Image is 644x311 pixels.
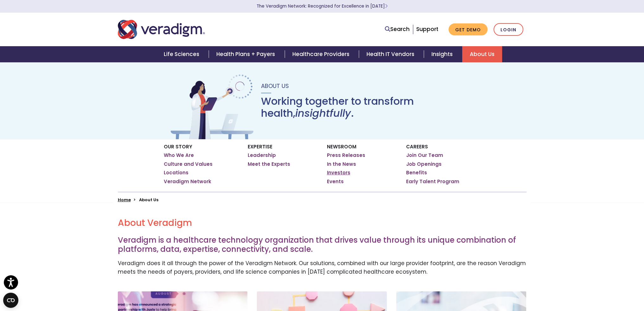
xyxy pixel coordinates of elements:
a: Search [385,25,410,34]
a: Benefits [406,170,427,176]
a: Events [327,178,344,185]
a: Health Plans + Payers [209,46,284,62]
span: Learn More [385,3,388,9]
a: Healthcare Providers [285,46,359,62]
a: Locations [164,170,188,176]
a: Meet the Experts [248,161,290,167]
a: Investors [327,170,350,176]
p: Veradigm does it all through the power of the Veradigm Network. Our solutions, combined with our ... [118,259,526,276]
a: Veradigm Network [164,178,211,185]
img: Veradigm logo [118,19,205,40]
em: insightfully [295,106,351,120]
a: Get Demo [449,23,488,36]
a: Login [494,23,523,36]
a: Insights [424,46,462,62]
a: Culture and Values [164,161,213,167]
a: Early Talent Program [406,178,459,185]
h2: About Veradigm [118,218,526,228]
span: About Us [261,82,289,90]
h3: Veradigm is a healthcare technology organization that drives value through its unique combination... [118,236,526,254]
h1: Working together to transform health, . [261,95,475,120]
a: Job Openings [406,161,442,167]
a: Life Sciences [156,46,209,62]
a: Join Our Team [406,152,443,159]
a: The Veradigm Network: Recognized for Excellence in [DATE]Learn More [257,3,388,9]
a: Press Releases [327,152,365,159]
a: Support [416,25,438,33]
a: Leadership [248,152,276,159]
a: Who We Are [164,152,194,159]
a: About Us [462,46,502,62]
a: Home [118,197,131,203]
a: Health IT Vendors [359,46,424,62]
button: Open CMP widget [3,293,18,308]
a: In the News [327,161,356,167]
